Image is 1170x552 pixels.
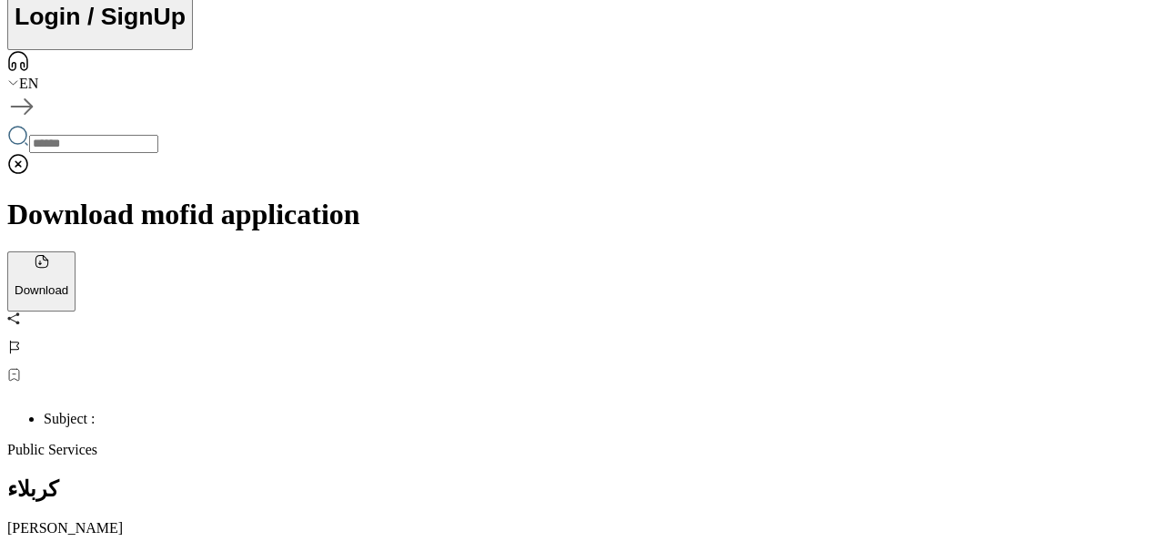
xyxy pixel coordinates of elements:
[7,251,76,312] button: Download
[7,476,1163,502] h1: كربلاء
[7,198,1163,231] h1: Download mofid application
[15,3,186,31] h1: Login / SignUp
[44,411,1163,427] li: Subject :
[7,76,1163,92] div: EN
[7,520,1163,537] p: [PERSON_NAME]
[7,442,1163,458] p: Public Services
[15,283,68,297] p: Download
